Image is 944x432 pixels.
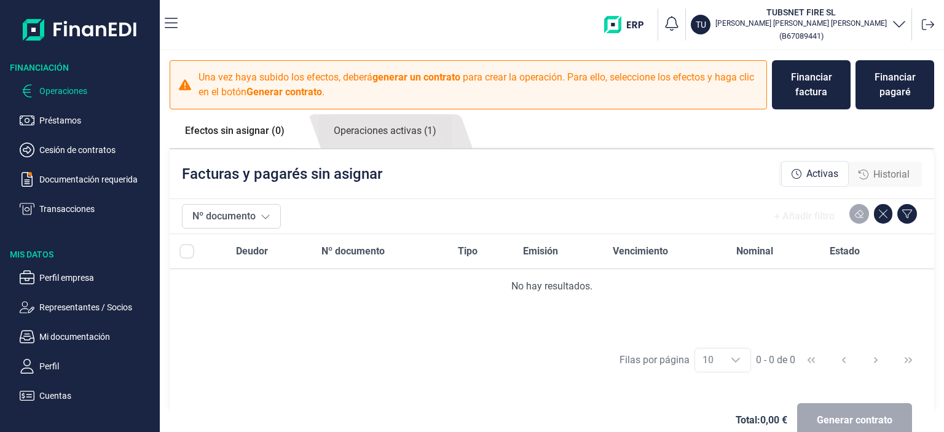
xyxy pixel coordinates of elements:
[39,202,155,216] p: Transacciones
[796,345,826,375] button: First Page
[779,31,824,41] small: Copiar cif
[179,279,924,294] div: No hay resultados.
[894,345,923,375] button: Last Page
[691,6,907,43] button: TUTUBSNET FIRE SL[PERSON_NAME] [PERSON_NAME] [PERSON_NAME](B67089441)
[20,113,155,128] button: Préstamos
[20,172,155,187] button: Documentación requerida
[179,244,194,259] div: All items unselected
[321,244,385,259] span: Nº documento
[318,114,452,148] a: Operaciones activas (1)
[182,164,382,184] p: Facturas y pagarés sin asignar
[715,6,887,18] h3: TUBSNET FIRE SL
[20,143,155,157] button: Cesión de contratos
[20,84,155,98] button: Operaciones
[39,388,155,403] p: Cuentas
[246,86,322,98] b: Generar contrato
[830,244,860,259] span: Estado
[619,353,690,367] div: Filas por página
[458,244,478,259] span: Tipo
[829,345,859,375] button: Previous Page
[861,345,891,375] button: Next Page
[721,348,750,372] div: Choose
[23,10,138,49] img: Logo de aplicación
[604,16,653,33] img: erp
[20,270,155,285] button: Perfil empresa
[39,300,155,315] p: Representantes / Socios
[39,172,155,187] p: Documentación requerida
[873,167,910,182] span: Historial
[372,71,460,83] b: generar un contrato
[782,70,841,100] div: Financiar factura
[182,204,281,229] button: Nº documento
[715,18,887,28] p: [PERSON_NAME] [PERSON_NAME] [PERSON_NAME]
[20,300,155,315] button: Representantes / Socios
[39,359,155,374] p: Perfil
[20,202,155,216] button: Transacciones
[772,60,851,109] button: Financiar factura
[39,329,155,344] p: Mi documentación
[20,329,155,344] button: Mi documentación
[39,270,155,285] p: Perfil empresa
[855,60,934,109] button: Financiar pagaré
[736,244,773,259] span: Nominal
[20,359,155,374] button: Perfil
[199,70,759,100] p: Una vez haya subido los efectos, deberá para crear la operación. Para ello, seleccione los efecto...
[806,167,838,181] span: Activas
[865,70,924,100] div: Financiar pagaré
[696,18,706,31] p: TU
[170,114,300,147] a: Efectos sin asignar (0)
[39,84,155,98] p: Operaciones
[39,113,155,128] p: Préstamos
[236,244,268,259] span: Deudor
[849,162,919,187] div: Historial
[736,413,787,428] span: Total: 0,00 €
[20,388,155,403] button: Cuentas
[756,355,795,365] span: 0 - 0 de 0
[523,244,558,259] span: Emisión
[39,143,155,157] p: Cesión de contratos
[781,161,849,187] div: Activas
[613,244,668,259] span: Vencimiento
